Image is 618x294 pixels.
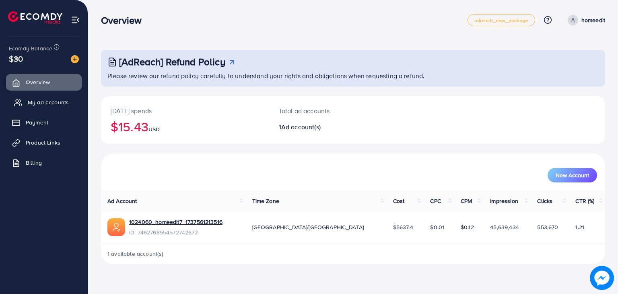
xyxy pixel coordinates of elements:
[474,18,528,23] span: adreach_new_package
[6,114,82,130] a: Payment
[111,119,260,134] h2: $15.43
[107,250,164,258] span: 1 available account(s)
[71,55,79,63] img: image
[430,197,441,205] span: CPC
[252,223,364,231] span: [GEOGRAPHIC_DATA]/[GEOGRAPHIC_DATA]
[119,56,225,68] h3: [AdReach] Refund Policy
[537,223,558,231] span: 553,670
[252,197,279,205] span: Time Zone
[468,14,535,26] a: adreach_new_package
[575,197,594,205] span: CTR (%)
[6,155,82,171] a: Billing
[6,94,82,110] a: My ad accounts
[26,78,50,86] span: Overview
[393,197,405,205] span: Cost
[111,106,260,116] p: [DATE] spends
[28,98,69,106] span: My ad accounts
[129,218,222,226] a: 1024060_homeedit7_1737561213516
[461,223,474,231] span: $0.12
[430,223,444,231] span: $0.01
[6,74,82,90] a: Overview
[490,197,518,205] span: Impression
[490,223,519,231] span: 45,639,434
[548,168,597,182] button: New Account
[393,223,413,231] span: $5637.4
[71,15,80,25] img: menu
[26,139,60,147] span: Product Links
[9,53,23,64] span: $30
[279,106,385,116] p: Total ad accounts
[107,197,137,205] span: Ad Account
[590,266,614,290] img: image
[9,44,52,52] span: Ecomdy Balance
[581,15,605,25] p: homeedit
[129,228,222,236] span: ID: 7462768554572742672
[26,159,42,167] span: Billing
[26,118,48,126] span: Payment
[6,135,82,151] a: Product Links
[564,15,605,25] a: homeedit
[461,197,472,205] span: CPM
[107,71,600,81] p: Please review our refund policy carefully to understand your rights and obligations when requesti...
[537,197,552,205] span: Clicks
[148,125,160,133] span: USD
[101,14,148,26] h3: Overview
[556,172,589,178] span: New Account
[575,223,584,231] span: 1.21
[8,11,62,24] img: logo
[107,218,125,236] img: ic-ads-acc.e4c84228.svg
[279,123,385,131] h2: 1
[281,122,321,131] span: Ad account(s)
